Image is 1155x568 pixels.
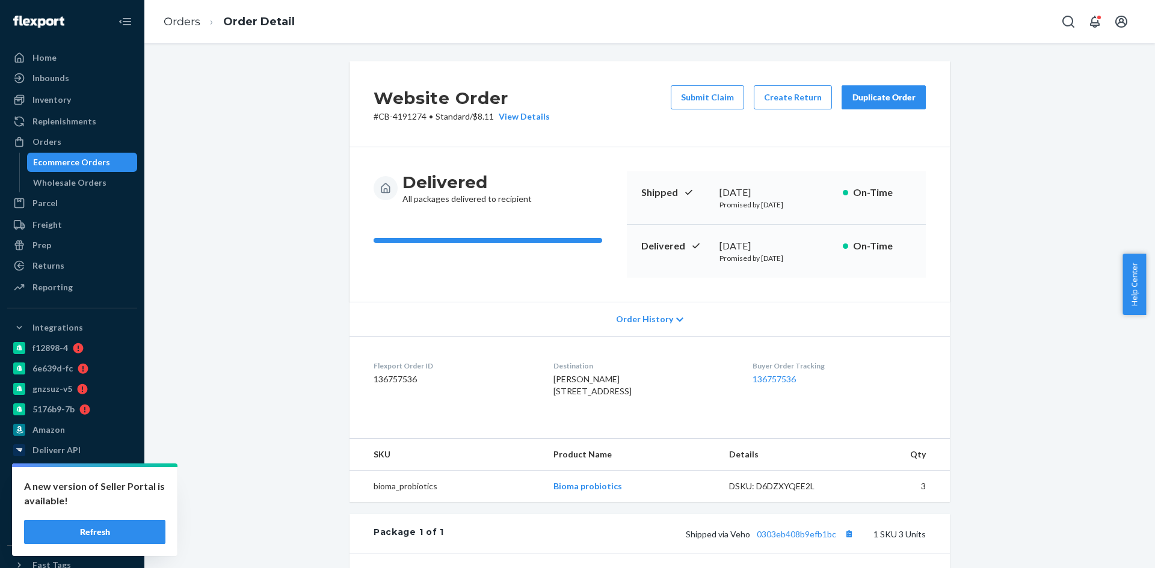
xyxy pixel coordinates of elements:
div: Orders [32,136,61,148]
a: Amazon [7,420,137,439]
button: Create Return [754,85,832,109]
dt: Buyer Order Tracking [753,361,926,371]
a: colon-broom [7,502,137,521]
td: bioma_probiotics [350,471,544,502]
span: Order History [616,313,673,325]
button: Open account menu [1109,10,1133,34]
h2: Website Order [374,85,550,111]
button: View Details [494,111,550,123]
a: 136757536 [753,374,796,384]
a: f12898-4 [7,338,137,358]
button: Duplicate Order [842,85,926,109]
div: Integrations [32,322,83,334]
th: Qty [851,439,950,471]
div: 1 SKU 3 Units [444,526,926,542]
a: Prep [7,236,137,255]
div: 6e639d-fc [32,362,73,374]
dt: Destination [553,361,733,371]
a: Wholesale Orders [27,173,138,192]
div: Package 1 of 1 [374,526,444,542]
div: Ecommerce Orders [33,156,110,168]
button: Copy tracking number [841,526,857,542]
div: Home [32,52,57,64]
a: gnzsuz-v5 [7,379,137,399]
div: Inventory [32,94,71,106]
div: Returns [32,260,64,272]
a: a76299-82 [7,481,137,501]
div: gnzsuz-v5 [32,383,72,395]
a: Reporting [7,278,137,297]
a: 0303eb408b9efb1bc [757,529,836,539]
p: On-Time [853,186,911,200]
td: 3 [851,471,950,502]
a: Order Detail [223,15,295,28]
a: Ecommerce Orders [27,153,138,172]
a: Orders [7,132,137,151]
p: # CB-4191274 / $8.11 [374,111,550,123]
span: • [429,111,433,121]
a: pulsetto [7,461,137,480]
a: Deliverr API [7,441,137,460]
div: Freight [32,219,62,231]
dd: 136757536 [374,373,534,385]
div: Parcel [32,197,58,209]
a: Returns [7,256,137,275]
div: Inbounds [32,72,69,84]
div: Replenishments [32,115,96,127]
th: Product Name [544,439,719,471]
p: Delivered [641,239,710,253]
p: A new version of Seller Portal is available! [24,479,165,508]
th: Details [719,439,852,471]
a: Replenishments [7,112,137,131]
a: Add Integration [7,526,137,540]
a: Orders [164,15,200,28]
div: 5176b9-7b [32,403,75,415]
button: Submit Claim [671,85,744,109]
th: SKU [350,439,544,471]
div: [DATE] [719,186,833,200]
p: On-Time [853,239,911,253]
dt: Flexport Order ID [374,361,534,371]
p: Promised by [DATE] [719,253,833,263]
a: Bioma probiotics [553,481,622,491]
div: Prep [32,239,51,251]
a: 5176b9-7b [7,400,137,419]
p: Promised by [DATE] [719,200,833,210]
button: Close Navigation [113,10,137,34]
h3: Delivered [402,171,532,193]
a: Freight [7,215,137,234]
a: Home [7,48,137,67]
ol: breadcrumbs [154,4,304,40]
button: Refresh [24,520,165,544]
div: Wholesale Orders [33,177,106,189]
a: Parcel [7,194,137,213]
button: Open Search Box [1056,10,1080,34]
a: 6e639d-fc [7,359,137,378]
div: Deliverr API [32,444,81,456]
div: Amazon [32,424,65,436]
div: All packages delivered to recipient [402,171,532,205]
div: DSKU: D6DZXYQEE2L [729,480,842,492]
div: Reporting [32,281,73,293]
a: Inventory [7,90,137,109]
img: Flexport logo [13,16,64,28]
span: Shipped via Veho [686,529,857,539]
div: [DATE] [719,239,833,253]
span: Standard [436,111,470,121]
a: Inbounds [7,69,137,88]
button: Open notifications [1083,10,1107,34]
div: Duplicate Order [852,91,916,103]
span: [PERSON_NAME] [STREET_ADDRESS] [553,374,632,396]
button: Help Center [1123,254,1146,315]
p: Shipped [641,186,710,200]
div: f12898-4 [32,342,68,354]
button: Integrations [7,318,137,337]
